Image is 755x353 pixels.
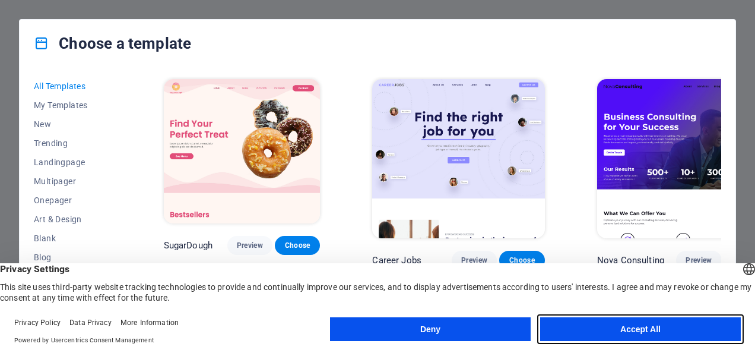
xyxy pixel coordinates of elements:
[34,229,112,248] button: Blank
[164,239,212,251] p: SugarDough
[34,172,112,191] button: Multipager
[34,96,112,115] button: My Templates
[597,254,664,266] p: Nova Consulting
[34,248,112,267] button: Blog
[34,234,112,243] span: Blank
[275,236,320,255] button: Choose
[34,215,112,224] span: Art & Design
[34,210,112,229] button: Art & Design
[461,256,487,265] span: Preview
[34,81,112,91] span: All Templates
[34,119,112,129] span: New
[499,251,544,270] button: Choose
[34,253,112,262] span: Blog
[686,256,712,265] span: Preview
[509,256,535,265] span: Choose
[34,176,112,186] span: Multipager
[34,134,112,153] button: Trending
[34,196,112,205] span: Onepager
[34,191,112,210] button: Onepager
[227,236,272,255] button: Preview
[34,115,112,134] button: New
[372,254,421,266] p: Career Jobs
[164,79,321,223] img: SugarDough
[34,34,191,53] h4: Choose a template
[452,251,497,270] button: Preview
[676,251,721,270] button: Preview
[237,241,263,250] span: Preview
[34,157,112,167] span: Landingpage
[34,138,112,148] span: Trending
[284,241,310,250] span: Choose
[372,79,544,238] img: Career Jobs
[34,153,112,172] button: Landingpage
[34,100,112,110] span: My Templates
[34,77,112,96] button: All Templates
